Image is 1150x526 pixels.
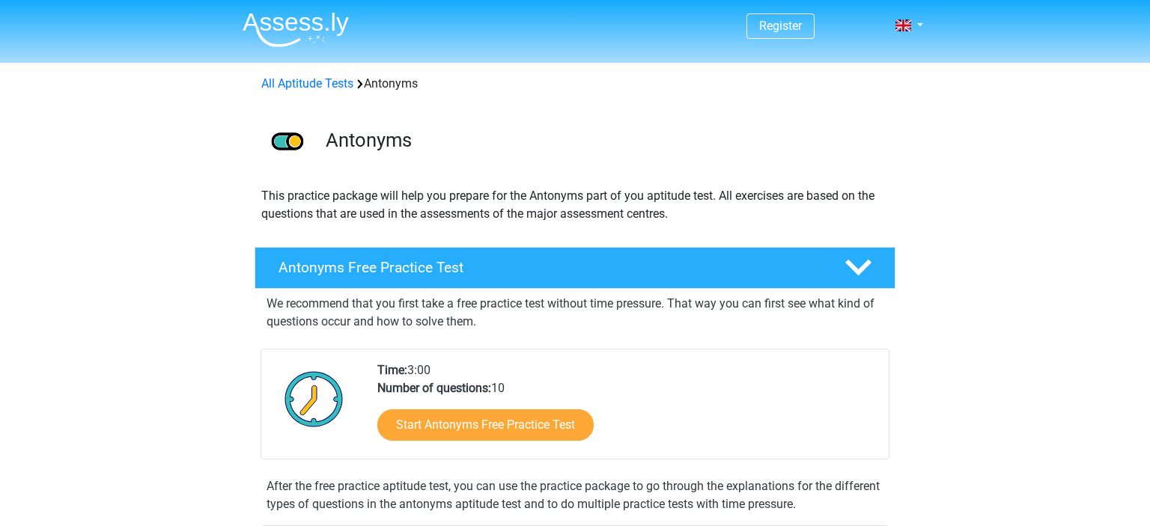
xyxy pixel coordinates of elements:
[261,477,889,513] div: After the free practice aptitude test, you can use the practice package to go through the explana...
[261,187,889,223] p: This practice package will help you prepare for the Antonyms part of you aptitude test. All exerc...
[261,76,353,91] a: All Aptitude Tests
[326,129,883,152] h3: Antonyms
[377,381,491,395] b: Number of questions:
[759,19,802,33] a: Register
[366,361,888,459] div: 3:00 10
[249,247,901,289] a: Antonyms Free Practice Test
[276,361,352,436] img: Clock
[255,75,895,93] div: Antonyms
[279,259,821,276] h4: Antonyms Free Practice Test
[377,363,407,377] b: Time:
[243,12,349,47] img: Assessly
[377,409,594,441] a: Start Antonyms Free Practice Test
[267,295,883,331] p: We recommend that you first take a free practice test without time pressure. That way you can fir...
[255,111,319,174] img: antonyms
